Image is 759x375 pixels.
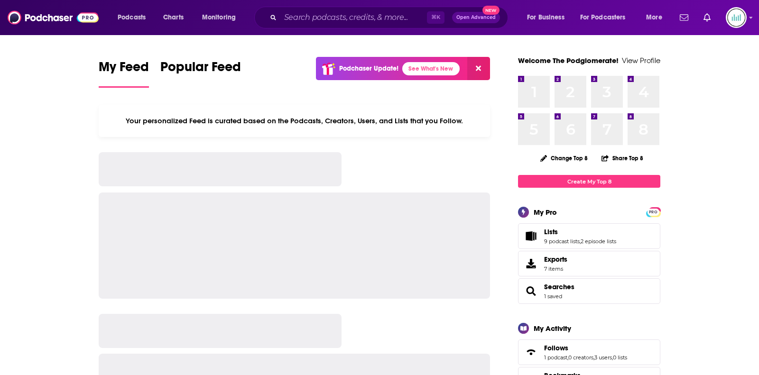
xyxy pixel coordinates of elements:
[613,354,627,361] a: 0 lists
[676,9,692,26] a: Show notifications dropdown
[202,11,236,24] span: Monitoring
[456,15,496,20] span: Open Advanced
[111,10,158,25] button: open menu
[544,354,567,361] a: 1 podcast
[646,11,662,24] span: More
[544,255,567,264] span: Exports
[280,10,427,25] input: Search podcasts, credits, & more...
[521,284,540,298] a: Searches
[521,257,540,270] span: Exports
[99,59,149,81] span: My Feed
[568,354,593,361] a: 0 creators
[518,339,660,365] span: Follows
[99,59,149,88] a: My Feed
[567,354,568,361] span: ,
[574,10,639,25] button: open menu
[518,251,660,276] a: Exports
[580,11,626,24] span: For Podcasters
[518,175,660,188] a: Create My Top 8
[580,238,581,245] span: ,
[160,59,241,88] a: Popular Feed
[622,56,660,65] a: View Profile
[726,7,747,28] button: Show profile menu
[452,12,500,23] button: Open AdvancedNew
[518,223,660,249] span: Lists
[118,11,146,24] span: Podcasts
[544,344,627,352] a: Follows
[544,283,574,291] a: Searches
[535,152,593,164] button: Change Top 8
[195,10,248,25] button: open menu
[482,6,500,15] span: New
[726,7,747,28] img: User Profile
[8,9,99,27] img: Podchaser - Follow, Share and Rate Podcasts
[163,11,184,24] span: Charts
[544,293,562,300] a: 1 saved
[534,324,571,333] div: My Activity
[601,149,644,167] button: Share Top 8
[544,265,567,272] span: 7 items
[648,208,659,215] a: PRO
[544,238,580,245] a: 9 podcast lists
[544,344,568,352] span: Follows
[594,354,612,361] a: 3 users
[700,9,714,26] a: Show notifications dropdown
[521,229,540,243] a: Lists
[427,11,444,24] span: ⌘ K
[726,7,747,28] span: Logged in as podglomerate
[593,354,594,361] span: ,
[263,7,517,28] div: Search podcasts, credits, & more...
[544,228,558,236] span: Lists
[639,10,674,25] button: open menu
[402,62,460,75] a: See What's New
[612,354,613,361] span: ,
[99,105,490,137] div: Your personalized Feed is curated based on the Podcasts, Creators, Users, and Lists that you Follow.
[534,208,557,217] div: My Pro
[518,278,660,304] span: Searches
[157,10,189,25] a: Charts
[160,59,241,81] span: Popular Feed
[521,346,540,359] a: Follows
[339,64,398,73] p: Podchaser Update!
[518,56,619,65] a: Welcome The Podglomerate!
[648,209,659,216] span: PRO
[544,228,616,236] a: Lists
[581,238,616,245] a: 2 episode lists
[527,11,565,24] span: For Business
[520,10,576,25] button: open menu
